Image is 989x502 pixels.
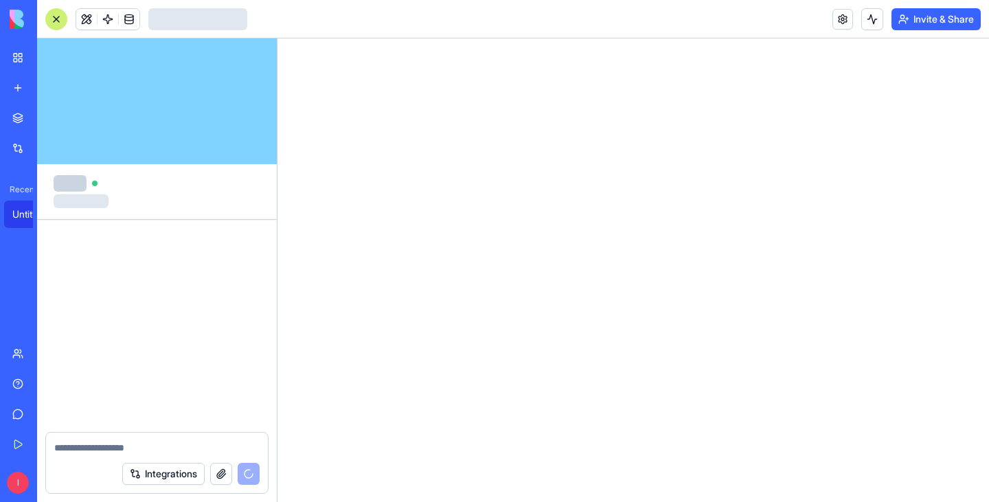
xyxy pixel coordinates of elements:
button: Invite & Share [891,8,981,30]
img: logo [10,10,95,29]
span: I [7,472,29,494]
a: Untitled App [4,201,59,228]
button: Integrations [122,463,205,485]
span: Recent [4,184,33,195]
div: Untitled App [12,207,51,221]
